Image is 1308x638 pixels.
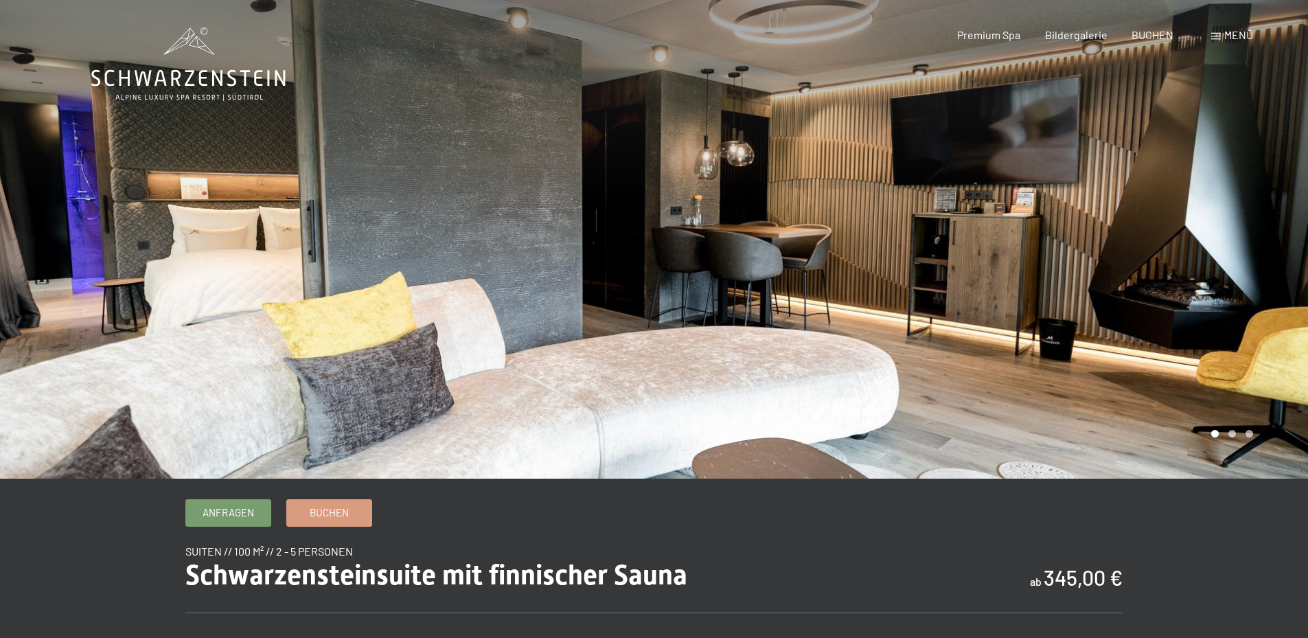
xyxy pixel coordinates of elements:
a: Buchen [287,500,371,526]
span: Anfragen [203,505,254,520]
a: Premium Spa [957,28,1020,41]
span: Suiten // 100 m² // 2 - 5 Personen [185,545,353,558]
span: Schwarzensteinsuite mit finnischer Sauna [185,559,687,591]
b: 345,00 € [1044,565,1123,590]
a: Anfragen [186,500,271,526]
a: BUCHEN [1132,28,1173,41]
span: ab [1030,575,1042,588]
span: Buchen [310,505,349,520]
span: Menü [1224,28,1253,41]
a: Bildergalerie [1045,28,1108,41]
